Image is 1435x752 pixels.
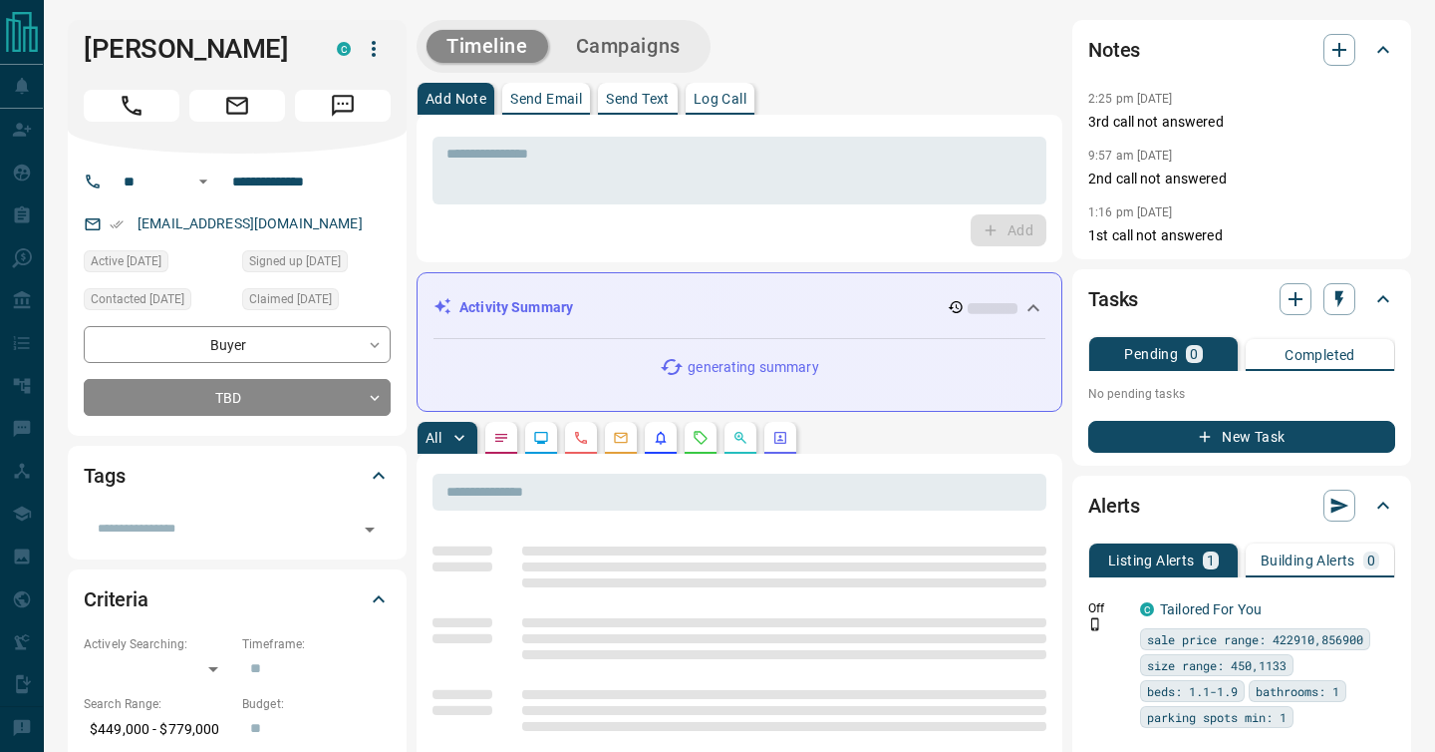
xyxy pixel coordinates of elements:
[295,90,391,122] span: Message
[1088,34,1140,66] h2: Notes
[242,250,391,278] div: Sat Jul 19 2025
[84,695,232,713] p: Search Range:
[1108,554,1195,567] p: Listing Alerts
[1088,149,1173,163] p: 9:57 am [DATE]
[84,33,307,65] h1: [PERSON_NAME]
[1147,707,1287,727] span: parking spots min: 1
[84,326,391,363] div: Buyer
[242,695,391,713] p: Budget:
[189,90,285,122] span: Email
[1088,92,1173,106] p: 2:25 pm [DATE]
[1140,602,1154,616] div: condos.ca
[732,430,748,446] svg: Opportunities
[1160,601,1262,617] a: Tailored For You
[694,92,746,106] p: Log Call
[84,90,179,122] span: Call
[1124,347,1178,361] p: Pending
[556,30,701,63] button: Campaigns
[1190,347,1198,361] p: 0
[356,516,384,544] button: Open
[688,357,818,378] p: generating summary
[91,289,184,309] span: Contacted [DATE]
[493,430,509,446] svg: Notes
[653,430,669,446] svg: Listing Alerts
[1285,348,1355,362] p: Completed
[84,452,391,500] div: Tags
[1256,681,1339,701] span: bathrooms: 1
[1088,379,1395,409] p: No pending tasks
[533,430,549,446] svg: Lead Browsing Activity
[1088,275,1395,323] div: Tasks
[249,251,341,271] span: Signed up [DATE]
[1147,681,1238,701] span: beds: 1.1-1.9
[459,297,573,318] p: Activity Summary
[110,217,124,231] svg: Email Verified
[84,250,232,278] div: Sun Aug 17 2025
[573,430,589,446] svg: Calls
[138,215,363,231] a: [EMAIL_ADDRESS][DOMAIN_NAME]
[1088,26,1395,74] div: Notes
[84,583,148,615] h2: Criteria
[433,289,1045,326] div: Activity Summary
[1147,629,1363,649] span: sale price range: 422910,856900
[1088,225,1395,246] p: 1st call not answered
[1147,655,1287,675] span: size range: 450,1133
[249,289,332,309] span: Claimed [DATE]
[84,635,232,653] p: Actively Searching:
[1088,283,1138,315] h2: Tasks
[1088,169,1395,189] p: 2nd call not answered
[1088,617,1102,631] svg: Push Notification Only
[1088,482,1395,530] div: Alerts
[1367,554,1375,567] p: 0
[84,460,125,492] h2: Tags
[1088,112,1395,133] p: 3rd call not answered
[1088,421,1395,453] button: New Task
[693,430,709,446] svg: Requests
[613,430,629,446] svg: Emails
[426,92,486,106] p: Add Note
[426,431,441,445] p: All
[84,575,391,623] div: Criteria
[84,379,391,416] div: TBD
[606,92,670,106] p: Send Text
[510,92,582,106] p: Send Email
[1207,554,1215,567] p: 1
[91,251,161,271] span: Active [DATE]
[1088,205,1173,219] p: 1:16 pm [DATE]
[191,170,215,193] button: Open
[1261,554,1355,567] p: Building Alerts
[1088,490,1140,522] h2: Alerts
[84,713,232,746] p: $449,000 - $779,000
[84,288,232,316] div: Wed Aug 13 2025
[242,635,391,653] p: Timeframe:
[427,30,548,63] button: Timeline
[1088,599,1128,617] p: Off
[772,430,788,446] svg: Agent Actions
[242,288,391,316] div: Fri Aug 08 2025
[337,42,351,56] div: condos.ca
